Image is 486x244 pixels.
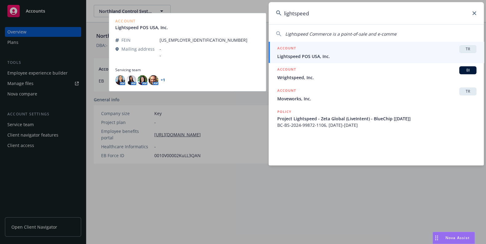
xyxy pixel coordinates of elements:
h5: POLICY [277,109,291,115]
a: ACCOUNTBIWrightspeed, Inc. [269,63,484,84]
a: POLICYProject Lightspeed - Zeta Global (LiveIntent) - BlueChip [[DATE]]BC-BS-2024-99872-1106, [DA... [269,105,484,132]
span: TR [462,89,474,94]
span: Wrightspeed, Inc. [277,74,476,81]
span: BI [462,68,474,73]
button: Nova Assist [433,232,475,244]
span: Moveworks, Inc. [277,95,476,102]
span: BC-BS-2024-99872-1106, [DATE]-[DATE] [277,122,476,128]
h5: ACCOUNT [277,45,296,52]
h5: ACCOUNT [277,87,296,95]
div: Drag to move [433,232,441,244]
input: Search... [269,2,484,24]
span: Lightspeed Commerce is a point-of-sale and e-comme [285,31,397,37]
span: Nova Assist [445,235,470,240]
a: ACCOUNTTRLightspeed POS USA, Inc. [269,42,484,63]
span: Project Lightspeed - Zeta Global (LiveIntent) - BlueChip [[DATE]] [277,115,476,122]
a: ACCOUNTTRMoveworks, Inc. [269,84,484,105]
h5: ACCOUNT [277,66,296,74]
span: TR [462,46,474,52]
span: Lightspeed POS USA, Inc. [277,53,476,60]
